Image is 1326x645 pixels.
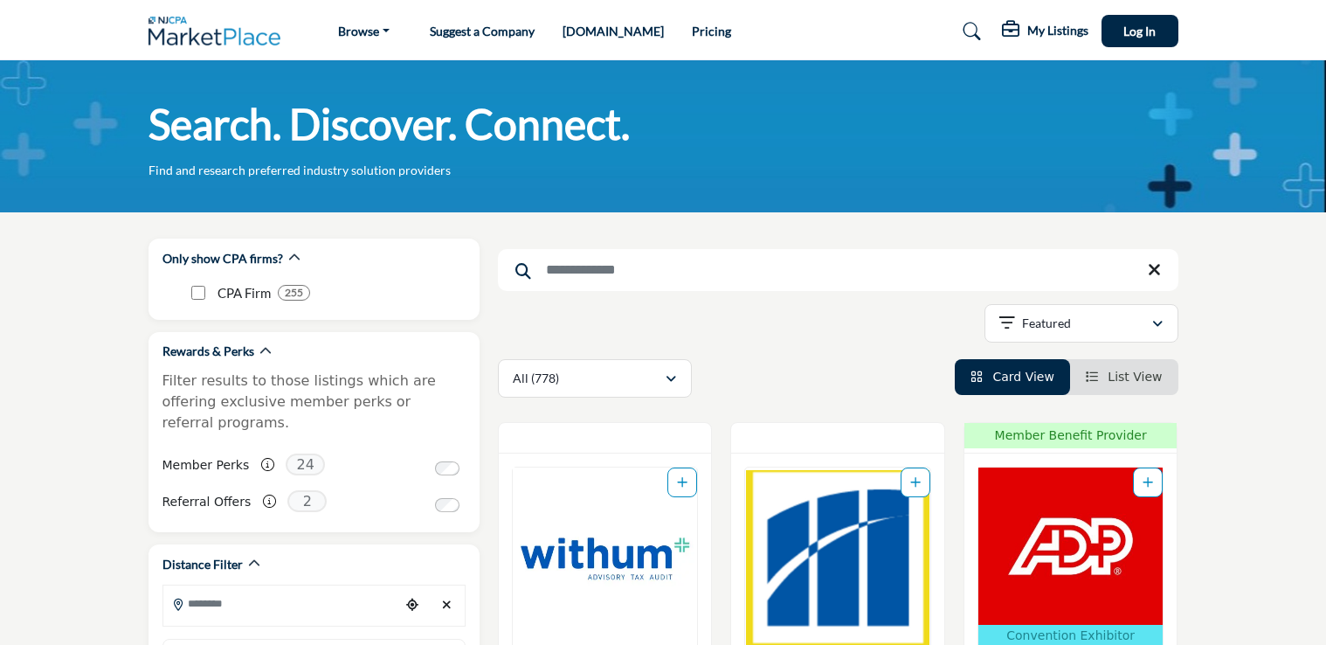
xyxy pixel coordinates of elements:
[285,287,303,299] b: 255
[399,586,425,624] div: Choose your current location
[287,490,327,512] span: 2
[1086,370,1163,384] a: View List
[1070,359,1178,395] li: List View
[1108,370,1162,384] span: List View
[563,24,664,38] a: [DOMAIN_NAME]
[1027,23,1088,38] h5: My Listings
[278,285,310,301] div: 255 Results For CPA Firm
[162,450,250,481] label: Member Perks
[162,556,243,573] h2: Distance Filter
[191,286,205,300] input: CPA Firm checkbox
[992,370,1053,384] span: Card View
[692,24,731,38] a: Pricing
[163,586,399,621] input: Search Location
[148,97,630,151] h1: Search. Discover. Connect.
[148,162,451,179] p: Find and research preferred industry solution providers
[498,359,692,398] button: All (778)
[434,586,460,624] div: Clear search location
[970,370,1054,384] a: View Card
[430,24,535,38] a: Suggest a Company
[162,487,252,517] label: Referral Offers
[286,454,325,475] span: 24
[218,283,271,303] p: CPA Firm: CPA Firm
[162,250,283,267] h2: Only show CPA firms?
[162,371,466,433] p: Filter results to those listings which are offering exclusive member perks or referral programs.
[982,627,1160,645] p: Convention Exhibitor
[1143,475,1153,489] a: Add To List
[910,475,921,489] a: Add To List
[435,461,459,475] input: Switch to Member Perks
[326,19,402,44] a: Browse
[970,427,1172,445] span: Member Benefit Provider
[513,370,559,387] p: All (778)
[498,249,1178,291] input: Search Keyword
[1102,15,1178,47] button: Log In
[435,498,459,512] input: Switch to Referral Offers
[946,17,992,45] a: Search
[1022,315,1071,332] p: Featured
[955,359,1070,395] li: Card View
[162,343,254,360] h2: Rewards & Perks
[148,17,290,45] img: Site Logo
[677,475,687,489] a: Add To List
[1123,24,1156,38] span: Log In
[978,468,1164,625] img: ADP
[1002,21,1088,42] div: My Listings
[984,304,1178,343] button: Featured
